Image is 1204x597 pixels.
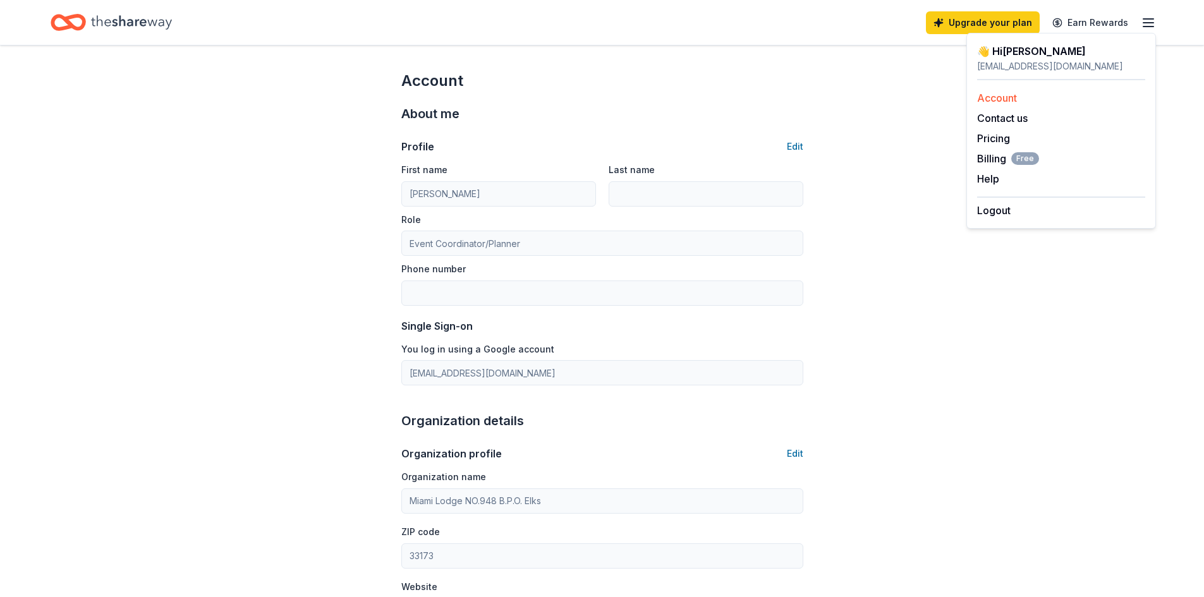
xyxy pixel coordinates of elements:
[977,111,1028,126] button: Contact us
[1011,152,1039,165] span: Free
[401,543,803,569] input: 12345 (U.S. only)
[977,151,1039,166] button: BillingFree
[977,132,1010,145] a: Pricing
[401,411,803,431] div: Organization details
[401,104,803,124] div: About me
[977,203,1011,218] button: Logout
[51,8,172,37] a: Home
[977,171,999,186] button: Help
[401,164,447,176] label: First name
[401,318,803,334] div: Single Sign-on
[977,92,1017,104] a: Account
[401,214,421,226] label: Role
[401,446,502,461] div: Organization profile
[401,139,434,154] div: Profile
[401,471,486,483] label: Organization name
[401,263,466,275] label: Phone number
[926,11,1040,34] a: Upgrade your plan
[1045,11,1136,34] a: Earn Rewards
[401,581,437,593] label: Website
[977,59,1145,74] div: [EMAIL_ADDRESS][DOMAIN_NAME]
[787,446,803,461] button: Edit
[977,151,1039,166] span: Billing
[787,139,803,154] button: Edit
[609,164,655,176] label: Last name
[401,526,440,538] label: ZIP code
[977,44,1145,59] div: 👋 Hi [PERSON_NAME]
[401,343,554,356] label: You log in using a Google account
[401,71,803,91] div: Account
